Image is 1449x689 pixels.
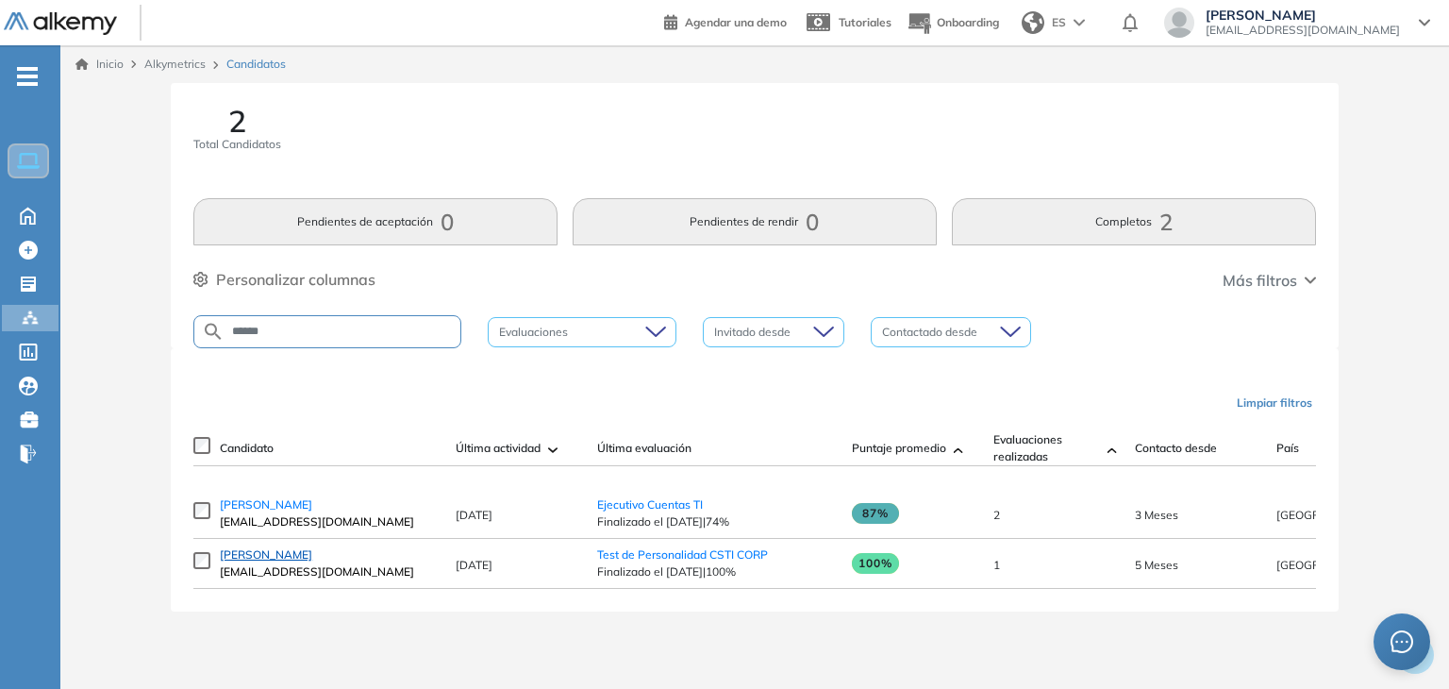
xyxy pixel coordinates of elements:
[456,508,492,522] span: [DATE]
[548,447,558,453] img: [missing "en.ARROW_ALT" translation]
[193,198,558,245] button: Pendientes de aceptación0
[220,440,274,457] span: Candidato
[1022,11,1044,34] img: world
[685,15,787,29] span: Agendar una demo
[1391,630,1413,653] span: message
[1276,558,1394,572] span: [GEOGRAPHIC_DATA]
[954,447,963,453] img: [missing "en.ARROW_ALT" translation]
[839,15,891,29] span: Tutoriales
[993,431,1099,465] span: Evaluaciones realizadas
[456,440,541,457] span: Última actividad
[220,547,312,562] span: [PERSON_NAME]
[75,56,124,73] a: Inicio
[144,57,206,71] span: Alkymetrics
[597,513,833,530] span: Finalizado el [DATE] | 74%
[1229,387,1320,419] button: Limpiar filtros
[220,563,437,580] span: [EMAIL_ADDRESS][DOMAIN_NAME]
[852,440,946,457] span: Puntaje promedio
[852,553,899,574] span: 100%
[1223,269,1316,292] button: Más filtros
[937,15,999,29] span: Onboarding
[193,136,281,153] span: Total Candidatos
[993,558,1000,572] span: 1
[597,497,703,512] a: Ejecutivo Cuentas TI
[597,440,691,457] span: Última evaluación
[1052,14,1066,31] span: ES
[226,56,286,73] span: Candidatos
[1108,447,1117,453] img: [missing "en.ARROW_ALT" translation]
[216,268,375,291] span: Personalizar columnas
[193,268,375,291] button: Personalizar columnas
[202,320,225,344] img: SEARCH_ALT
[220,497,312,512] span: [PERSON_NAME]
[220,546,437,563] a: [PERSON_NAME]
[597,547,768,562] a: Test de Personalidad CSTI CORP
[228,106,246,136] span: 2
[852,503,899,524] span: 87%
[907,3,999,43] button: Onboarding
[1276,508,1394,522] span: [GEOGRAPHIC_DATA]
[220,496,437,513] a: [PERSON_NAME]
[1276,440,1299,457] span: País
[1074,19,1085,26] img: arrow
[952,198,1316,245] button: Completos2
[597,563,833,580] span: Finalizado el [DATE] | 100%
[573,198,937,245] button: Pendientes de rendir0
[456,558,492,572] span: [DATE]
[993,508,1000,522] span: 2
[1206,8,1400,23] span: [PERSON_NAME]
[17,75,38,78] i: -
[220,513,437,530] span: [EMAIL_ADDRESS][DOMAIN_NAME]
[1135,508,1178,522] span: 28-may-2025
[1135,558,1178,572] span: 07-abr-2025
[4,12,117,36] img: Logo
[1135,440,1217,457] span: Contacto desde
[1206,23,1400,38] span: [EMAIL_ADDRESS][DOMAIN_NAME]
[1223,269,1297,292] span: Más filtros
[664,9,787,32] a: Agendar una demo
